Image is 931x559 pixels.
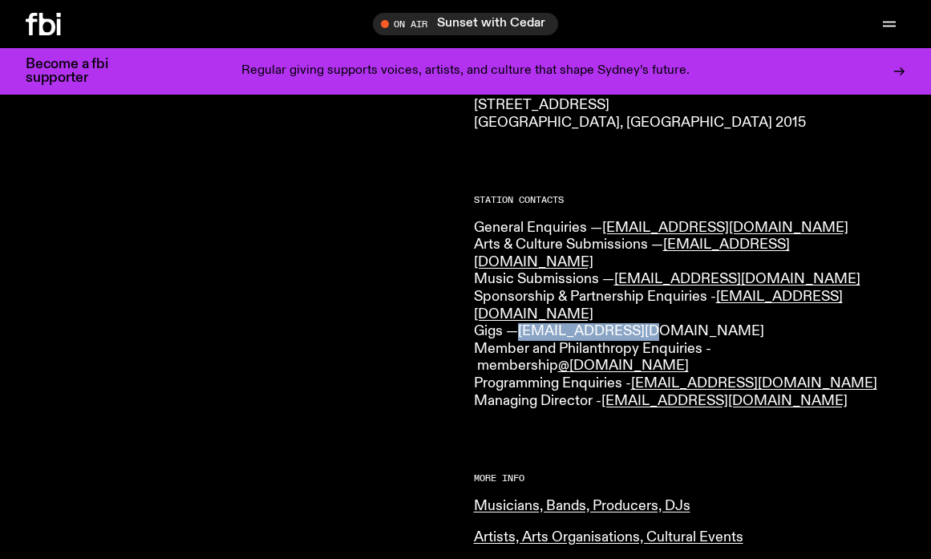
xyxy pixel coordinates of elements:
h2: More Info [474,474,906,483]
a: [EMAIL_ADDRESS][DOMAIN_NAME] [631,376,877,391]
a: [EMAIL_ADDRESS][DOMAIN_NAME] [474,290,843,322]
p: [DOMAIN_NAME] [STREET_ADDRESS] [GEOGRAPHIC_DATA], [GEOGRAPHIC_DATA] 2015 [474,79,906,132]
a: [EMAIL_ADDRESS][DOMAIN_NAME] [614,272,860,286]
h2: Station Contacts [474,196,906,205]
a: Artists, Arts Organisations, Cultural Events [474,530,743,545]
a: Musicians, Bands, Producers, DJs [474,499,690,513]
button: On AirSunset with Cedar [373,13,558,35]
a: [EMAIL_ADDRESS][DOMAIN_NAME] [474,237,790,269]
h3: Become a fbi supporter [26,58,128,85]
a: [EMAIL_ADDRESS][DOMAIN_NAME] [518,324,764,338]
a: @[DOMAIN_NAME] [558,358,689,373]
a: [EMAIL_ADDRESS][DOMAIN_NAME] [601,394,848,408]
p: Regular giving supports voices, artists, and culture that shape Sydney’s future. [241,64,690,79]
a: [EMAIL_ADDRESS][DOMAIN_NAME] [602,221,848,235]
p: General Enquiries — Arts & Culture Submissions — Music Submissions — Sponsorship & Partnership En... [474,220,906,411]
